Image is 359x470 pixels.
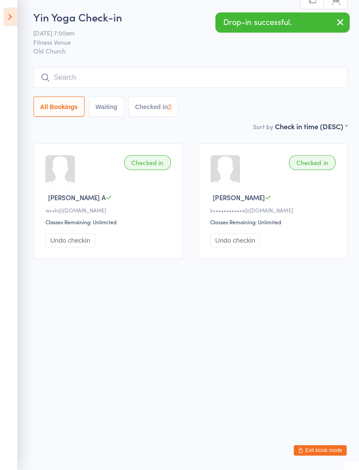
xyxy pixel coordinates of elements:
[287,157,334,172] div: Checked in
[33,40,332,49] span: Fitness Venue
[209,235,259,248] button: Undo checkin
[214,15,348,35] div: Drop-in successful.
[33,31,332,40] span: [DATE] 7:00am
[167,105,170,112] div: 2
[33,70,345,90] input: Search
[209,208,337,215] div: k•••••••••••s@[DOMAIN_NAME]
[128,99,177,119] button: Checked in2
[273,123,345,133] div: Check in time (DESC)
[45,219,172,227] div: Classes Remaining: Unlimited
[33,12,345,27] h2: Yin Yoga Check-in
[212,194,264,203] span: [PERSON_NAME]
[88,99,123,119] button: Waiting
[292,445,345,456] button: Exit kiosk mode
[45,208,172,215] div: w••h@[DOMAIN_NAME]
[251,124,271,133] label: Sort by
[48,194,105,203] span: [PERSON_NAME] A
[45,235,95,248] button: Undo checkin
[209,219,337,227] div: Classes Remaining: Unlimited
[33,49,345,57] span: Old Church
[123,157,170,172] div: Checked in
[33,99,84,119] button: All Bookings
